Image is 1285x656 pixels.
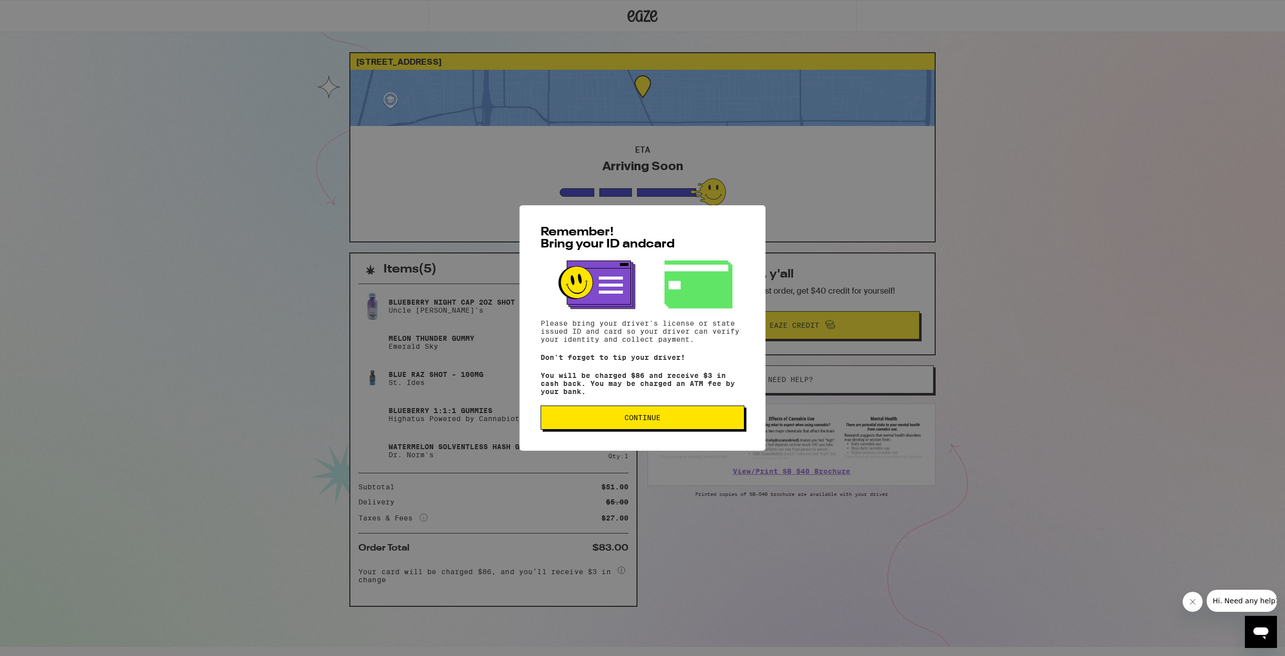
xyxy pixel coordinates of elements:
span: Continue [624,414,661,421]
p: You will be charged $86 and receive $3 in cash back. You may be charged an ATM fee by your bank. [541,371,744,396]
iframe: Button to launch messaging window [1245,616,1277,648]
p: Please bring your driver's license or state issued ID and card so your driver can verify your ide... [541,319,744,343]
button: Continue [541,406,744,430]
span: Remember! Bring your ID and card [541,226,675,250]
iframe: Close message [1183,592,1203,612]
span: Hi. Need any help? [6,7,72,15]
p: Don't forget to tip your driver! [541,353,744,361]
iframe: Message from company [1207,590,1277,612]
